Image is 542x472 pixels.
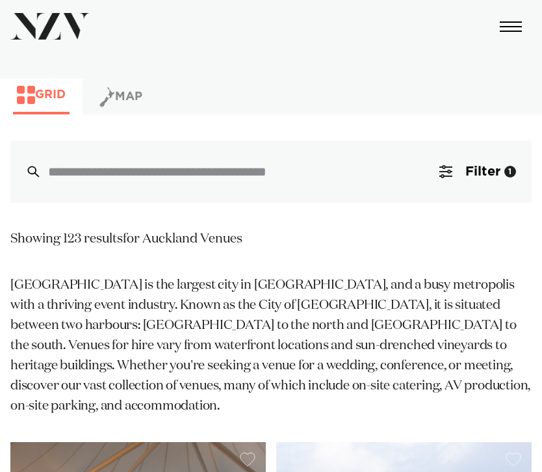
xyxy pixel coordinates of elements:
[10,275,532,416] p: [GEOGRAPHIC_DATA] is the largest city in [GEOGRAPHIC_DATA], and a busy metropolis with a thriving...
[504,166,516,177] div: 1
[424,140,532,203] button: Filter1
[10,13,90,40] img: nzv-logo.png
[465,165,500,178] span: Filter
[123,232,242,245] span: for Auckland Venues
[96,85,146,114] button: Map
[13,85,70,114] button: Grid
[10,229,242,249] div: Showing 123 results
